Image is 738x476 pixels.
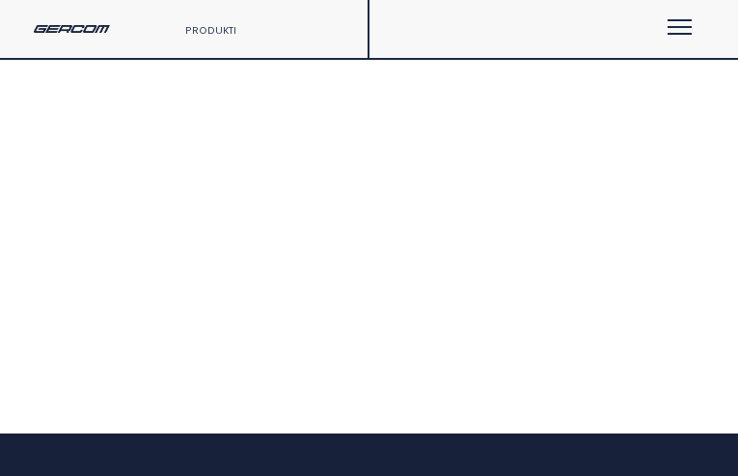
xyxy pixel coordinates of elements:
div: menu [607,14,709,44]
span: T [115,172,137,209]
span: T [188,172,210,209]
a: PRODUKTI [185,24,236,36]
span: K [29,172,54,209]
span: K [163,172,188,209]
span: A [137,172,163,209]
span: O [54,172,86,209]
span: N [86,172,115,209]
span: I [210,172,219,209]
